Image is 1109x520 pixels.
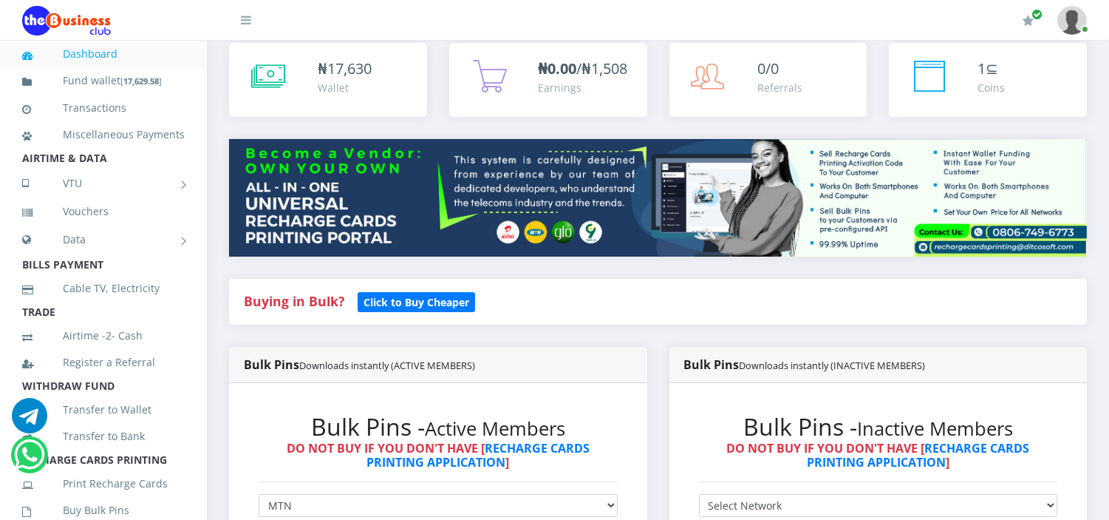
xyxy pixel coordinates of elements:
[726,440,1029,470] strong: DO NOT BUY IF YOU DON'T HAVE [ ]
[22,319,185,353] a: Airtime -2- Cash
[366,440,590,470] a: RECHARGE CARDS PRINTING APPLICATION
[22,345,185,379] a: Register a Referral
[318,58,372,80] div: ₦
[1057,6,1087,35] img: User
[229,43,427,117] a: ₦17,630 Wallet
[22,37,185,71] a: Dashboard
[22,221,185,258] a: Data
[1031,9,1043,20] span: Renew/Upgrade Subscription
[699,413,1058,441] h2: Bulk Pins -
[22,271,185,305] a: Cable TV, Electricity
[22,91,185,125] a: Transactions
[977,58,1005,80] div: ⊆
[857,416,1013,442] small: Inactive Members
[123,75,159,87] b: 17,629.58
[807,440,1030,470] a: RECHARGE CARDS PRINTING APPLICATION
[299,359,475,372] small: Downloads instantly (ACTIVE MEMBERS)
[740,359,926,372] small: Downloads instantly (INACTIVE MEMBERS)
[758,58,779,78] span: 0/0
[259,413,618,441] h2: Bulk Pins -
[758,80,803,95] div: Referrals
[244,292,344,310] strong: Buying in Bulk?
[22,467,185,501] a: Print Recharge Cards
[244,357,475,373] strong: Bulk Pins
[538,58,576,78] b: ₦0.00
[669,43,867,117] a: 0/0 Referrals
[22,195,185,229] a: Vouchers
[358,292,475,310] a: Click to Buy Cheaper
[22,6,111,36] img: Logo
[120,75,162,87] small: [ ]
[318,80,372,95] div: Wallet
[229,139,1087,257] img: multitenant_rcp.png
[684,357,926,373] strong: Bulk Pins
[977,80,1005,95] div: Coins
[449,43,647,117] a: ₦0.00/₦1,508 Earnings
[22,165,185,202] a: VTU
[538,58,627,78] span: /₦1,508
[364,295,469,309] b: Click to Buy Cheaper
[12,409,47,433] a: Chat for support
[425,416,565,442] small: Active Members
[22,393,185,427] a: Transfer to Wallet
[22,64,185,98] a: Fund wallet[17,629.58]
[1023,15,1034,27] i: Renew/Upgrade Subscription
[22,419,185,453] a: Transfer to Bank
[977,58,986,78] span: 1
[538,80,627,95] div: Earnings
[327,58,372,78] span: 17,630
[287,440,590,470] strong: DO NOT BUY IF YOU DON'T HAVE [ ]
[22,118,185,152] a: Miscellaneous Payments
[15,448,45,473] a: Chat for support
